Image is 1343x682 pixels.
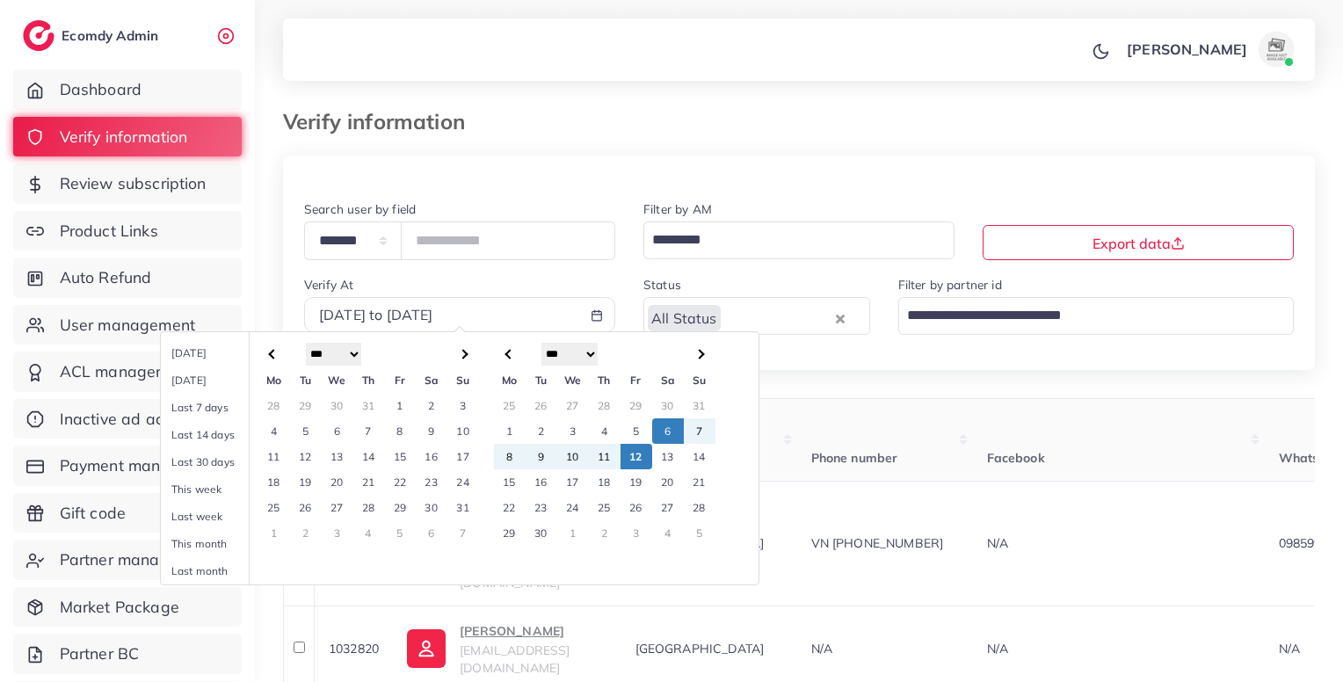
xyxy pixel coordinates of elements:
[526,444,557,469] td: 9
[289,367,321,393] th: Tu
[416,495,447,520] td: 30
[161,530,284,557] li: This month
[526,367,557,393] th: Tu
[384,367,416,393] th: Fr
[589,520,621,546] td: 2
[352,469,384,495] td: 21
[13,117,242,157] a: Verify information
[352,520,384,546] td: 4
[652,393,684,418] td: 30
[416,393,447,418] td: 2
[643,297,870,335] div: Search for option
[304,200,416,218] label: Search user by field
[811,535,944,551] span: VN [PHONE_NUMBER]
[321,418,352,444] td: 6
[13,399,242,439] a: Inactive ad account
[526,418,557,444] td: 2
[722,301,831,330] input: Search for option
[447,393,479,418] td: 3
[811,450,898,466] span: Phone number
[384,520,416,546] td: 5
[283,109,479,134] h3: Verify information
[60,172,207,195] span: Review subscription
[321,495,352,520] td: 27
[13,305,242,345] a: User management
[589,469,621,495] td: 18
[557,469,589,495] td: 17
[901,301,1272,330] input: Search for option
[557,367,589,393] th: We
[652,520,684,546] td: 4
[384,469,416,495] td: 22
[684,520,715,546] td: 5
[621,418,652,444] td: 5
[898,276,1002,294] label: Filter by partner id
[1093,235,1185,252] span: Export data
[684,367,715,393] th: Su
[1117,32,1301,67] a: [PERSON_NAME]avatar
[407,620,606,678] a: [PERSON_NAME][EMAIL_ADDRESS][DOMAIN_NAME]
[258,495,290,520] td: 25
[161,366,284,394] li: [DATE]
[557,418,589,444] td: 3
[13,634,242,674] a: Partner BC
[352,495,384,520] td: 28
[62,27,163,44] h2: Ecomdy Admin
[289,418,321,444] td: 5
[621,469,652,495] td: 19
[352,367,384,393] th: Th
[289,520,321,546] td: 2
[621,367,652,393] th: Fr
[648,305,721,330] span: All Status
[384,418,416,444] td: 8
[60,220,158,243] span: Product Links
[526,393,557,418] td: 26
[13,446,242,486] a: Payment management
[161,339,284,366] li: [DATE]
[60,360,192,383] span: ACL management
[557,393,589,418] td: 27
[684,469,715,495] td: 21
[13,211,242,251] a: Product Links
[652,367,684,393] th: Sa
[13,352,242,392] a: ACL management
[289,393,321,418] td: 29
[13,540,242,580] a: Partner management
[60,642,140,665] span: Partner BC
[304,276,353,294] label: Verify At
[494,469,526,495] td: 15
[684,444,715,469] td: 14
[652,418,684,444] td: 6
[684,495,715,520] td: 28
[447,469,479,495] td: 24
[646,225,932,255] input: Search for option
[321,520,352,546] td: 3
[161,475,284,503] li: This week
[13,258,242,298] a: Auto Refund
[652,444,684,469] td: 13
[652,495,684,520] td: 27
[494,495,526,520] td: 22
[416,367,447,393] th: Sa
[60,548,215,571] span: Partner management
[161,503,284,530] li: Last week
[321,469,352,495] td: 20
[898,297,1295,335] div: Search for option
[987,450,1045,466] span: Facebook
[447,520,479,546] td: 7
[416,444,447,469] td: 16
[589,444,621,469] td: 11
[13,493,242,533] a: Gift code
[589,367,621,393] th: Th
[621,444,652,469] td: 12
[384,495,416,520] td: 29
[643,221,955,259] div: Search for option
[987,535,1008,551] span: N/A
[526,469,557,495] td: 16
[416,520,447,546] td: 6
[1259,32,1294,67] img: avatar
[384,393,416,418] td: 1
[494,367,526,393] th: Mo
[329,641,379,657] span: 1032820
[557,444,589,469] td: 10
